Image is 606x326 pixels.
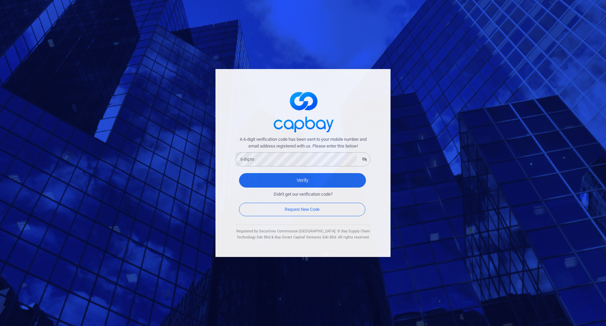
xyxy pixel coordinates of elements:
div: Regulated by Securities Commission [GEOGRAPHIC_DATA]. © Bay Supply Chain Technology Sdn Bhd & Bay... [236,228,370,240]
img: logo [269,86,337,136]
button: Verify [239,173,366,188]
span: Didn't get our verification code? [274,191,333,198]
button: Request New Code [239,203,365,216]
span: A 6-digit verification code has been sent to your mobile number and email address registered with... [236,136,370,150]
